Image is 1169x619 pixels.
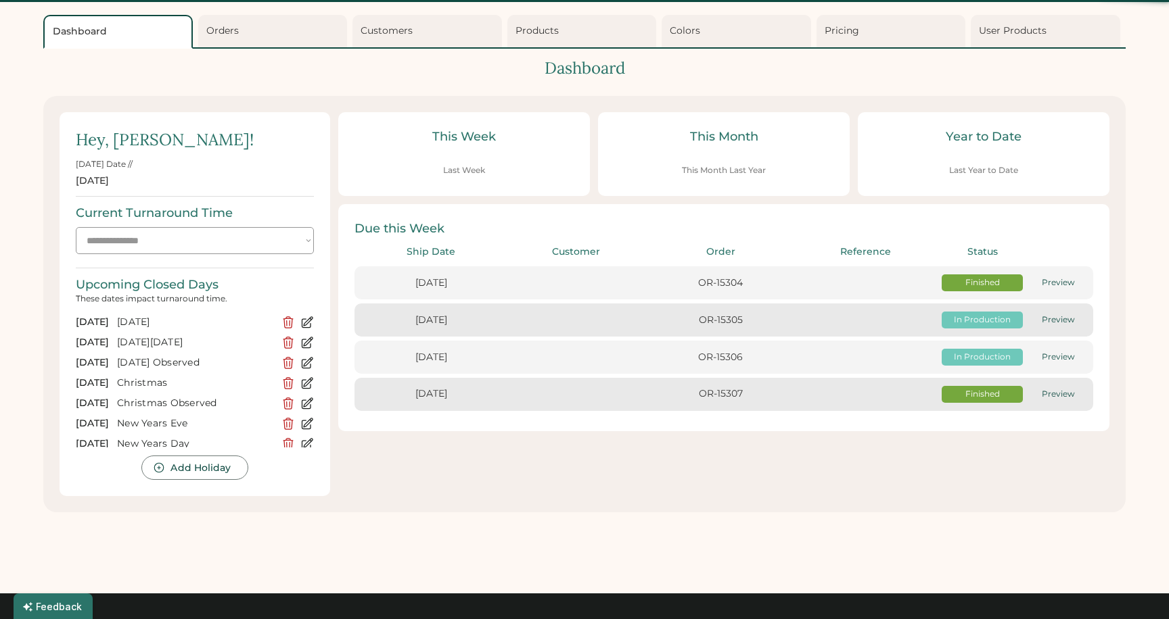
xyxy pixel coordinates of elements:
[652,314,789,327] div: OR-15305
[117,356,273,370] div: [DATE] Observed
[354,128,574,145] div: This Week
[76,174,109,188] div: [DATE]
[363,314,499,327] div: [DATE]
[53,25,187,39] div: Dashboard
[652,245,789,259] div: Order
[652,276,789,290] div: OR-15304
[76,316,109,329] div: [DATE]
[682,165,766,176] div: This Month Last Year
[507,245,644,259] div: Customer
[141,455,248,480] button: Add Holiday
[874,128,1093,145] div: Year to Date
[354,220,1093,237] div: Due this Week
[1031,314,1085,326] div: Preview
[515,24,653,38] div: Products
[949,165,1018,176] div: Last Year to Date
[76,205,233,222] div: Current Turnaround Time
[363,276,499,290] div: [DATE]
[825,24,962,38] div: Pricing
[361,24,498,38] div: Customers
[117,336,273,349] div: [DATE][DATE]
[76,128,254,151] div: Hey, [PERSON_NAME]!
[117,417,273,430] div: New Years Eve
[1031,389,1085,400] div: Preview
[942,351,1023,363] div: In Production
[942,245,1023,259] div: Status
[206,24,344,38] div: Orders
[1031,351,1085,363] div: Preview
[76,356,109,370] div: [DATE]
[942,277,1023,289] div: Finished
[117,316,273,329] div: [DATE]
[443,165,485,176] div: Last Week
[363,351,499,364] div: [DATE]
[117,397,273,410] div: Christmas Observed
[363,387,499,401] div: [DATE]
[43,57,1126,80] div: Dashboard
[117,376,273,390] div: Christmas
[76,336,109,349] div: [DATE]
[76,159,133,170] div: [DATE] Date //
[76,437,109,451] div: [DATE]
[652,351,789,364] div: OR-15306
[76,376,109,390] div: [DATE]
[117,437,273,451] div: New Years Day
[652,387,789,401] div: OR-15307
[363,245,499,259] div: Ship Date
[76,293,314,304] div: These dates impact turnaround time.
[1031,277,1085,289] div: Preview
[76,397,109,410] div: [DATE]
[670,24,807,38] div: Colors
[942,314,1023,326] div: In Production
[76,417,109,430] div: [DATE]
[797,245,934,259] div: Reference
[614,128,833,145] div: This Month
[979,24,1116,38] div: User Products
[942,389,1023,400] div: Finished
[76,276,219,293] div: Upcoming Closed Days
